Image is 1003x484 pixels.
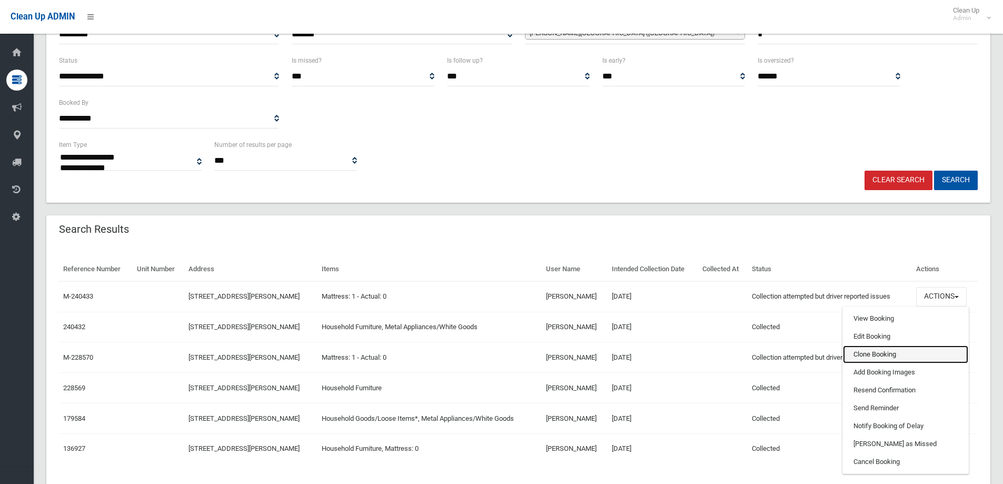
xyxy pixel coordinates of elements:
[188,414,300,422] a: [STREET_ADDRESS][PERSON_NAME]
[843,381,968,399] a: Resend Confirmation
[63,353,93,361] a: M-228570
[953,14,979,22] small: Admin
[188,292,300,300] a: [STREET_ADDRESS][PERSON_NAME]
[184,258,317,281] th: Address
[843,417,968,435] a: Notify Booking of Delay
[317,342,541,373] td: Mattress: 1 - Actual: 0
[916,287,967,307] button: Actions
[317,403,541,434] td: Household Goods/Loose Items*, Metal Appliances/White Goods
[843,435,968,453] a: [PERSON_NAME] as Missed
[608,403,698,434] td: [DATE]
[317,373,541,403] td: Household Furniture
[748,433,911,463] td: Collected
[748,373,911,403] td: Collected
[317,281,541,312] td: Mattress: 1 - Actual: 0
[63,414,85,422] a: 179584
[542,403,608,434] td: [PERSON_NAME]
[59,139,87,151] label: Item Type
[214,139,292,151] label: Number of results per page
[608,281,698,312] td: [DATE]
[748,281,911,312] td: Collection attempted but driver reported issues
[317,312,541,342] td: Household Furniture, Metal Appliances/White Goods
[292,55,322,66] label: Is missed?
[63,323,85,331] a: 240432
[843,328,968,345] a: Edit Booking
[188,445,300,452] a: [STREET_ADDRESS][PERSON_NAME]
[698,258,748,281] th: Collected At
[843,363,968,381] a: Add Booking Images
[542,281,608,312] td: [PERSON_NAME]
[948,6,990,22] span: Clean Up
[748,258,911,281] th: Status
[608,258,698,281] th: Intended Collection Date
[317,433,541,463] td: Household Furniture, Mattress: 0
[11,12,75,22] span: Clean Up ADMIN
[542,312,608,342] td: [PERSON_NAME]
[59,55,77,66] label: Status
[758,55,794,66] label: Is oversized?
[59,258,133,281] th: Reference Number
[934,171,978,190] button: Search
[608,433,698,463] td: [DATE]
[542,373,608,403] td: [PERSON_NAME]
[542,342,608,373] td: [PERSON_NAME]
[748,312,911,342] td: Collected
[46,219,142,240] header: Search Results
[912,258,978,281] th: Actions
[63,292,93,300] a: M-240433
[188,384,300,392] a: [STREET_ADDRESS][PERSON_NAME]
[188,353,300,361] a: [STREET_ADDRESS][PERSON_NAME]
[542,433,608,463] td: [PERSON_NAME]
[608,312,698,342] td: [DATE]
[608,373,698,403] td: [DATE]
[865,171,932,190] a: Clear Search
[542,258,608,281] th: User Name
[188,323,300,331] a: [STREET_ADDRESS][PERSON_NAME]
[608,342,698,373] td: [DATE]
[447,55,483,66] label: Is follow up?
[843,345,968,363] a: Clone Booking
[843,399,968,417] a: Send Reminder
[133,258,184,281] th: Unit Number
[63,384,85,392] a: 228569
[843,453,968,471] a: Cancel Booking
[59,97,88,108] label: Booked By
[602,55,625,66] label: Is early?
[63,445,85,452] a: 136927
[748,403,911,434] td: Collected
[317,258,541,281] th: Items
[748,342,911,373] td: Collection attempted but driver reported issues
[843,310,968,328] a: View Booking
